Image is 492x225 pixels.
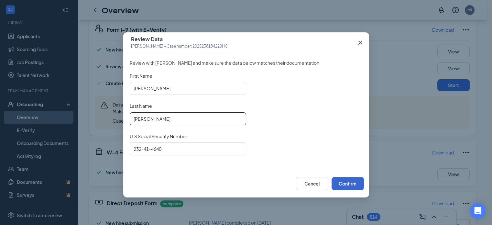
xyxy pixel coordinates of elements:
button: Cancel [296,177,328,190]
span: Last Name [130,103,152,109]
button: Close [352,32,369,53]
span: [PERSON_NAME] • Case number: 2025238184220HC [131,43,228,50]
div: Open Intercom Messenger [470,203,486,219]
span: Review with [PERSON_NAME] and make sure the data below matches their documentation [130,60,363,66]
span: Review Data [131,36,228,42]
button: Confirm [332,177,364,190]
span: First Name [130,73,152,79]
span: U.S Social Security Number [130,133,187,140]
svg: Cross [356,39,364,47]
